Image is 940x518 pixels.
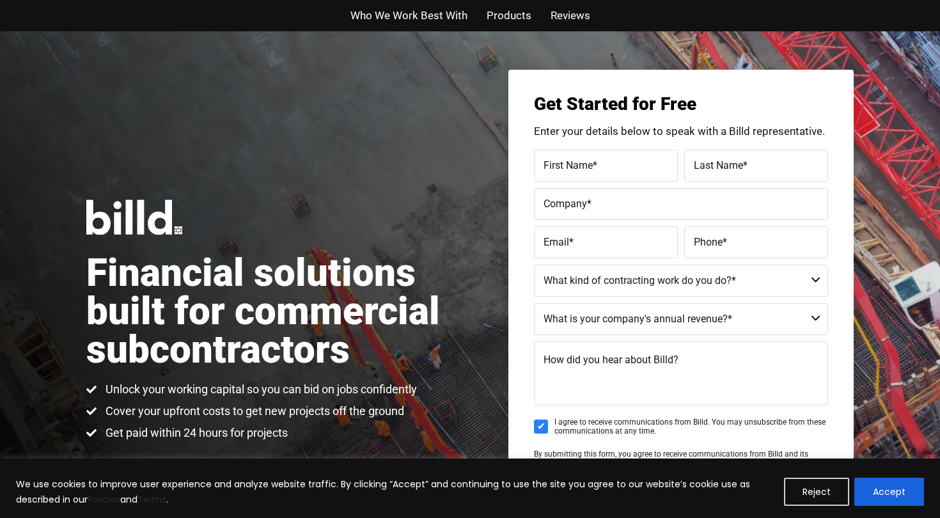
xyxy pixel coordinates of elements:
span: Get paid within 24 hours for projects [102,425,288,441]
span: How did you hear about Billd? [544,354,678,366]
span: I agree to receive communications from Billd. You may unsubscribe from these communications at an... [554,418,828,436]
span: Unlock your working capital so you can bid on jobs confidently [102,382,417,397]
a: Products [487,6,531,25]
span: First Name [544,159,593,171]
p: We use cookies to improve user experience and analyze website traffic. By clicking “Accept” and c... [16,476,774,507]
h1: Financial solutions built for commercial subcontractors [86,254,470,369]
span: Phone [694,235,723,247]
p: Enter your details below to speak with a Billd representative. [534,126,828,137]
span: By submitting this form, you agree to receive communications from Billd and its representatives, ... [534,450,808,469]
a: Terms [137,493,166,506]
a: Who We Work Best With [350,6,467,25]
span: Last Name [694,159,743,171]
h3: Get Started for Free [534,95,828,113]
span: Email [544,235,569,247]
button: Accept [854,478,924,506]
span: Cover your upfront costs to get new projects off the ground [102,404,404,419]
button: Reject [784,478,849,506]
a: Policies [88,493,120,506]
a: Reviews [551,6,590,25]
input: I agree to receive communications from Billd. You may unsubscribe from these communications at an... [534,420,548,434]
span: Company [544,197,587,209]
